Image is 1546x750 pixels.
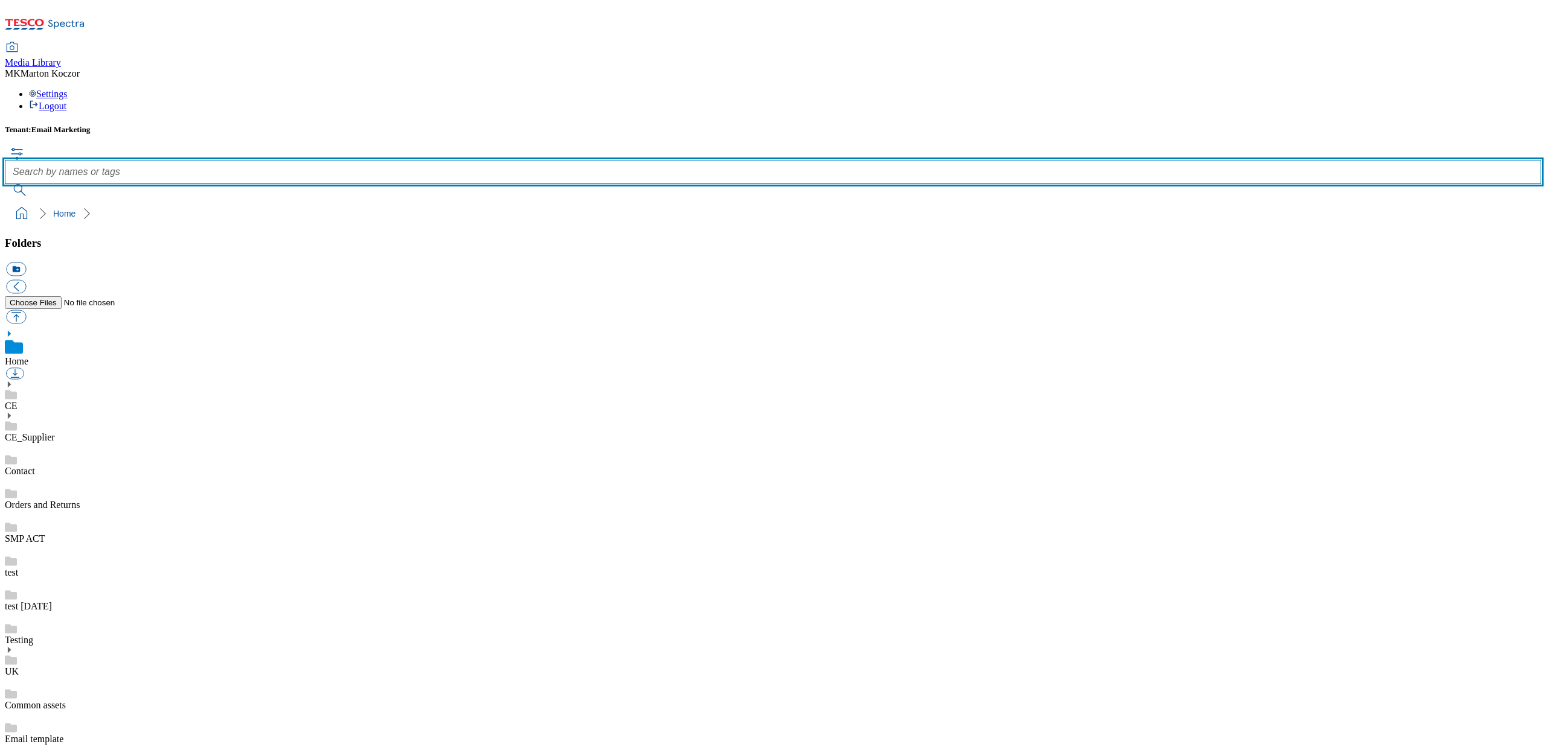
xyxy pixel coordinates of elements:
a: SMP ACT [5,533,45,544]
a: Contact [5,466,35,476]
a: Common assets [5,700,66,710]
a: home [12,204,31,223]
nav: breadcrumb [5,202,1541,225]
a: Media Library [5,43,61,68]
input: Search by names or tags [5,160,1541,184]
span: Marton Koczor [21,68,80,78]
h3: Folders [5,237,1541,250]
a: test [DATE] [5,601,52,611]
a: Settings [29,89,68,99]
span: MK [5,68,21,78]
a: Orders and Returns [5,500,80,510]
a: Home [5,356,28,366]
a: CE [5,401,17,411]
h5: Tenant: [5,125,1541,135]
a: CE_Supplier [5,432,55,442]
span: Email Marketing [31,125,91,134]
a: Testing [5,635,33,645]
a: test [5,567,18,577]
span: Media Library [5,57,61,68]
a: Home [53,209,75,218]
a: Logout [29,101,66,111]
a: UK [5,666,19,676]
a: Email template [5,734,63,744]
